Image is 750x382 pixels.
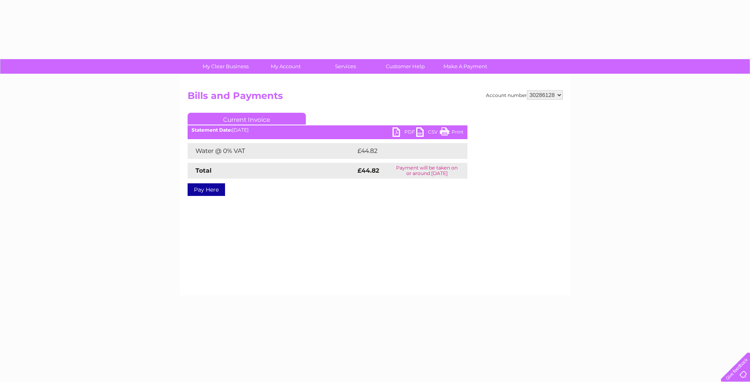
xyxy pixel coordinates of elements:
[387,163,467,179] td: Payment will be taken on or around [DATE]
[188,183,225,196] a: Pay Here
[433,59,498,74] a: Make A Payment
[193,59,258,74] a: My Clear Business
[188,143,355,159] td: Water @ 0% VAT
[313,59,378,74] a: Services
[188,113,306,125] a: Current Invoice
[393,127,416,139] a: PDF
[192,127,232,133] b: Statement Date:
[195,167,212,174] strong: Total
[357,167,379,174] strong: £44.82
[253,59,318,74] a: My Account
[355,143,452,159] td: £44.82
[440,127,463,139] a: Print
[486,90,563,100] div: Account number
[373,59,438,74] a: Customer Help
[188,127,467,133] div: [DATE]
[416,127,440,139] a: CSV
[188,90,563,105] h2: Bills and Payments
